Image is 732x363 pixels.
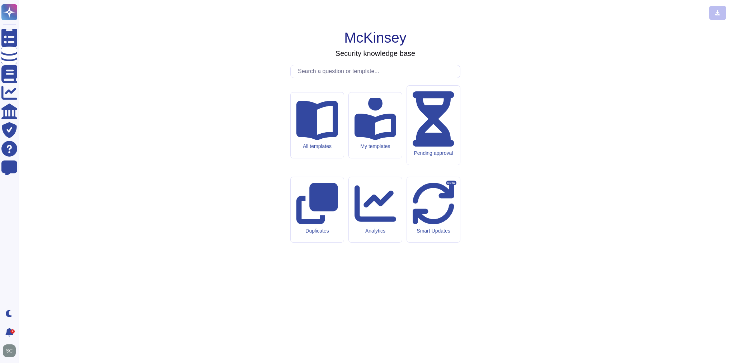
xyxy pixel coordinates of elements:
input: Search a question or template... [294,65,460,78]
div: My templates [355,143,396,149]
div: 4 [10,329,15,334]
div: Smart Updates [413,228,454,234]
button: user [1,343,21,359]
div: Duplicates [296,228,338,234]
div: BETA [446,181,456,186]
div: Pending approval [413,150,454,156]
h3: Security knowledge base [335,49,415,58]
div: All templates [296,143,338,149]
h1: McKinsey [344,29,406,46]
div: Analytics [355,228,396,234]
img: user [3,344,16,357]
